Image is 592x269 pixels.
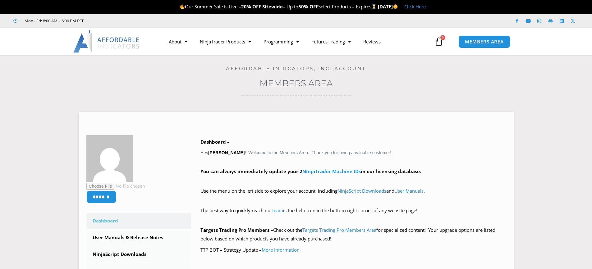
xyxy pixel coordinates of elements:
[200,227,273,233] strong: Targets Trading Pro Members –
[180,4,185,9] img: 🔥
[200,187,506,204] p: Use the menu on the left side to explore your account, including and .
[200,206,506,224] p: The best way to quickly reach our is the help icon in the bottom right corner of any website page!
[200,246,506,254] p: TTP BOT – Strategy Update –
[163,34,194,49] a: About
[372,4,376,9] img: ⌛
[425,33,452,51] a: 0
[393,4,398,9] img: 🌞
[262,3,283,10] strong: Sitewide
[394,188,424,194] a: User Manuals
[298,3,318,10] strong: 50% OFF
[200,168,421,174] strong: You can always immediately update your 2 in our licensing database.
[337,188,386,194] a: NinjaScript Downloads
[208,150,245,155] strong: [PERSON_NAME]
[226,65,366,71] a: Affordable Indicators, Inc. Account
[86,135,133,182] img: f48f75b74c530d4a69a2b20ae048334e5615ae81a37032fbc4c83be621c508bc
[86,246,191,262] a: NinjaScript Downloads
[465,39,504,44] span: MEMBERS AREA
[272,207,283,213] a: team
[92,18,186,24] iframe: Customer reviews powered by Trustpilot
[86,213,191,229] a: Dashboard
[163,34,433,49] nav: Menu
[86,230,191,246] a: User Manuals & Release Notes
[302,227,376,233] a: Targets Trading Pro Members Area
[440,35,445,40] span: 0
[200,226,506,243] p: Check out the for specialized content! Your upgrade options are listed below based on which produ...
[23,17,84,25] span: Mon - Fri: 8:00 AM – 6:00 PM EST
[262,247,300,253] a: More Information
[357,34,387,49] a: Reviews
[200,138,506,254] div: Hey ! Welcome to the Members Area. Thank you for being a valuable customer!
[257,34,305,49] a: Programming
[302,168,361,174] a: NinjaTrader Machine IDs
[259,78,333,88] a: Members Area
[458,35,510,48] a: MEMBERS AREA
[378,3,398,10] strong: [DATE]
[404,3,426,10] a: Click Here
[194,34,257,49] a: NinjaTrader Products
[180,3,378,10] span: Our Summer Sale is Live – – Up to Select Products – Expires
[241,3,261,10] strong: 20% OFF
[305,34,357,49] a: Futures Trading
[73,30,140,53] img: LogoAI | Affordable Indicators – NinjaTrader
[200,139,230,145] b: Dashboard –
